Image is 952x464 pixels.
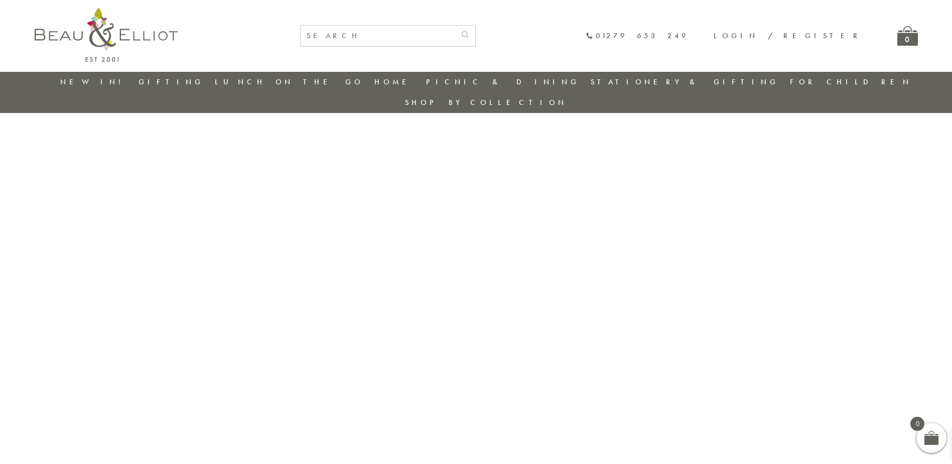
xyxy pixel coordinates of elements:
[910,417,924,431] span: 0
[215,77,363,87] a: Lunch On The Go
[790,77,912,87] a: For Children
[301,26,455,46] input: SEARCH
[139,77,204,87] a: Gifting
[35,8,178,62] img: logo
[426,77,580,87] a: Picnic & Dining
[586,32,689,40] a: 01279 653 249
[405,97,567,107] a: Shop by collection
[897,26,918,46] a: 0
[591,77,779,87] a: Stationery & Gifting
[374,77,415,87] a: Home
[714,31,862,41] a: Login / Register
[60,77,127,87] a: New in!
